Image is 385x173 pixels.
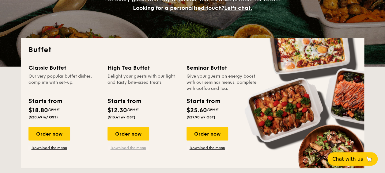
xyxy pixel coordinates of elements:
[48,107,60,111] span: /guest
[108,107,127,114] span: $12.30
[28,115,58,119] span: ($20.49 w/ GST)
[133,5,224,11] span: Looking for a personalised touch?
[327,152,378,166] button: Chat with us🦙
[187,63,258,72] div: Seminar Buffet
[207,107,219,111] span: /guest
[108,145,149,150] a: Download the menu
[108,97,141,106] div: Starts from
[108,63,179,72] div: High Tea Buffet
[187,127,228,140] div: Order now
[108,127,149,140] div: Order now
[187,97,220,106] div: Starts from
[28,63,100,72] div: Classic Buffet
[108,73,179,92] div: Delight your guests with our light and tasty bite-sized treats.
[28,127,70,140] div: Order now
[28,97,62,106] div: Starts from
[187,115,215,119] span: ($27.90 w/ GST)
[28,45,357,55] h2: Buffet
[187,73,258,92] div: Give your guests an energy boost with our seminar menus, complete with coffee and tea.
[28,145,70,150] a: Download the menu
[28,107,48,114] span: $18.80
[187,107,207,114] span: $25.60
[224,5,252,11] span: Let's chat.
[28,73,100,92] div: Our very popular buffet dishes, complete with set-up.
[187,145,228,150] a: Download the menu
[365,156,373,163] span: 🦙
[332,156,363,162] span: Chat with us
[127,107,139,111] span: /guest
[108,115,135,119] span: ($13.41 w/ GST)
